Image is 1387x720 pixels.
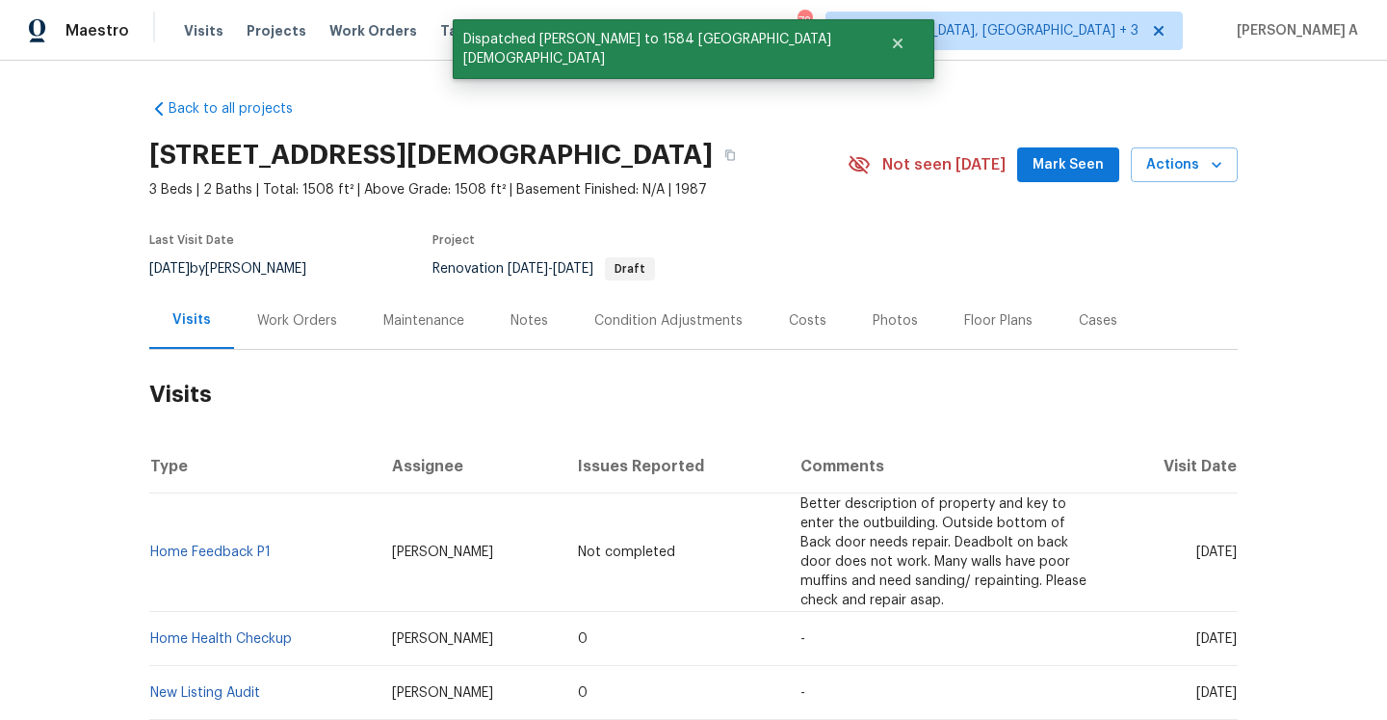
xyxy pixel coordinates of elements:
[563,440,784,493] th: Issues Reported
[508,262,593,276] span: -
[1146,153,1222,177] span: Actions
[172,310,211,330] div: Visits
[800,686,805,700] span: -
[800,497,1086,607] span: Better description of property and key to enter the outbuilding. Outside bottom of Back door need...
[149,99,334,119] a: Back to all projects
[578,546,675,559] span: Not completed
[800,632,805,646] span: -
[508,262,548,276] span: [DATE]
[964,311,1033,331] div: Floor Plans
[1079,311,1117,331] div: Cases
[453,19,866,79] span: Dispatched [PERSON_NAME] to 1584 [GEOGRAPHIC_DATA][DEMOGRAPHIC_DATA]
[1017,147,1119,183] button: Mark Seen
[842,21,1138,40] span: [GEOGRAPHIC_DATA], [GEOGRAPHIC_DATA] + 3
[873,311,918,331] div: Photos
[510,311,548,331] div: Notes
[149,180,848,200] span: 3 Beds | 2 Baths | Total: 1508 ft² | Above Grade: 1508 ft² | Basement Finished: N/A | 1987
[377,440,563,493] th: Assignee
[607,263,653,275] span: Draft
[1229,21,1358,40] span: [PERSON_NAME] A
[1196,632,1237,646] span: [DATE]
[789,311,826,331] div: Costs
[150,686,260,700] a: New Listing Audit
[392,686,493,700] span: [PERSON_NAME]
[150,546,271,559] a: Home Feedback P1
[1112,440,1238,493] th: Visit Date
[1131,147,1238,183] button: Actions
[392,546,493,559] span: [PERSON_NAME]
[247,21,306,40] span: Projects
[866,24,929,63] button: Close
[149,257,329,280] div: by [PERSON_NAME]
[149,146,713,165] h2: [STREET_ADDRESS][DEMOGRAPHIC_DATA]
[383,311,464,331] div: Maintenance
[785,440,1112,493] th: Comments
[257,311,337,331] div: Work Orders
[149,350,1238,440] h2: Visits
[150,632,292,646] a: Home Health Checkup
[432,234,475,246] span: Project
[594,311,743,331] div: Condition Adjustments
[65,21,129,40] span: Maestro
[713,138,747,173] button: Copy Address
[798,12,811,31] div: 72
[440,24,481,38] span: Tasks
[392,632,493,646] span: [PERSON_NAME]
[432,262,655,276] span: Renovation
[1196,686,1237,700] span: [DATE]
[329,21,417,40] span: Work Orders
[578,632,588,646] span: 0
[149,440,377,493] th: Type
[1196,546,1237,559] span: [DATE]
[1033,153,1104,177] span: Mark Seen
[578,686,588,700] span: 0
[882,155,1006,174] span: Not seen [DATE]
[149,234,234,246] span: Last Visit Date
[149,262,190,276] span: [DATE]
[553,262,593,276] span: [DATE]
[184,21,223,40] span: Visits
